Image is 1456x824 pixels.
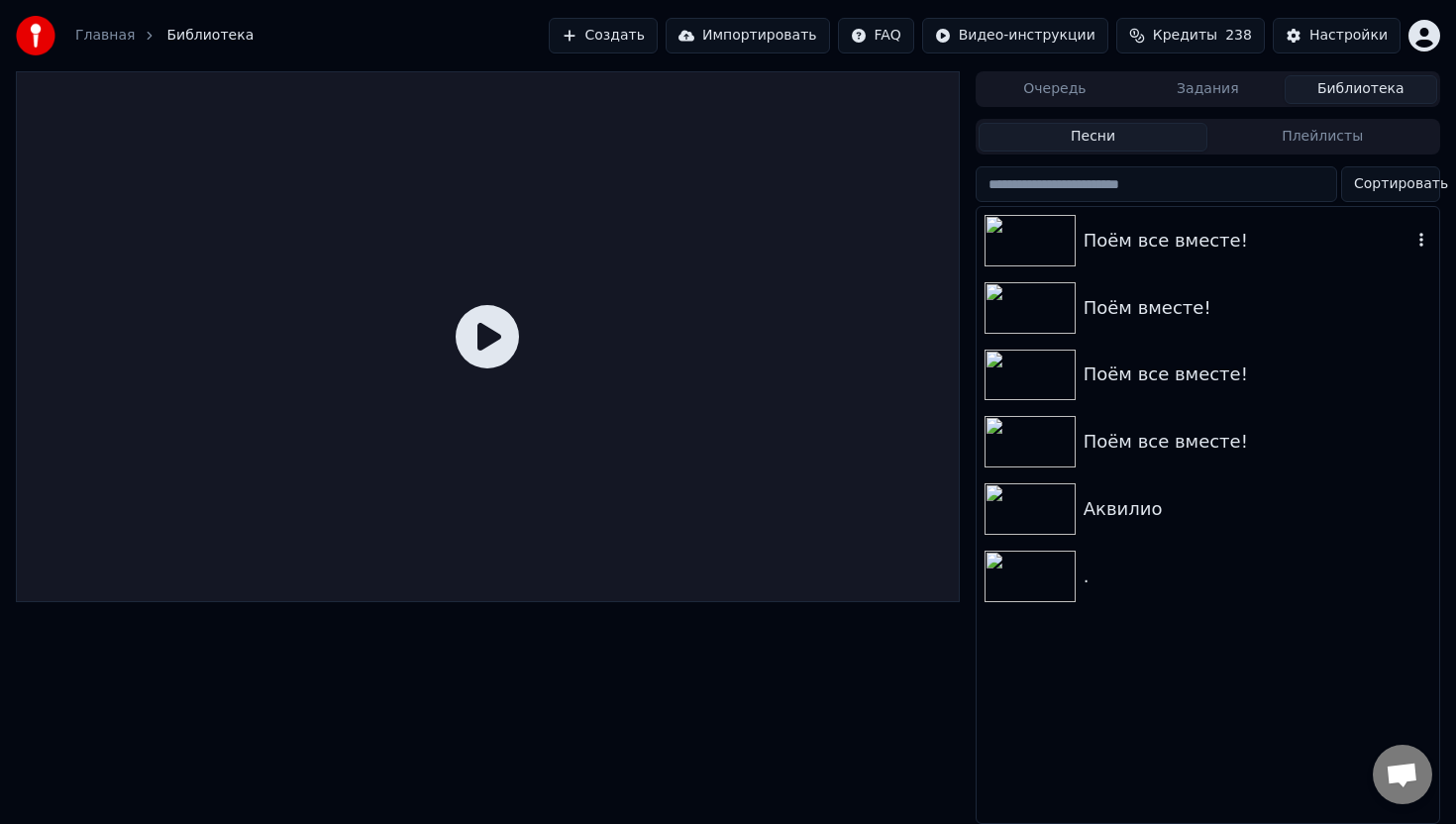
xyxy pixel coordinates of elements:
[75,26,254,46] nav: breadcrumb
[979,123,1208,152] button: Песни
[922,18,1108,53] button: Видео-инструкции
[1084,495,1431,523] div: Аквилио
[1084,360,1431,388] div: Поём все вместе!
[666,18,830,53] button: Импортировать
[1373,745,1432,804] a: Открытый чат
[1285,75,1437,104] button: Библиотека
[1153,26,1217,46] span: Кредиты
[1225,26,1252,46] span: 238
[838,18,914,53] button: FAQ
[1116,18,1265,53] button: Кредиты238
[979,75,1131,104] button: Очередь
[1207,123,1437,152] button: Плейлисты
[75,26,135,46] a: Главная
[1084,227,1411,255] div: Поём все вместе!
[1084,428,1431,456] div: Поём все вместе!
[549,18,658,53] button: Создать
[1084,563,1431,590] div: .
[16,16,55,55] img: youka
[1084,294,1431,322] div: Поём вместе!
[1309,26,1388,46] div: Настройки
[1131,75,1284,104] button: Задания
[1273,18,1401,53] button: Настройки
[166,26,254,46] span: Библиотека
[1354,174,1448,194] span: Сортировать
